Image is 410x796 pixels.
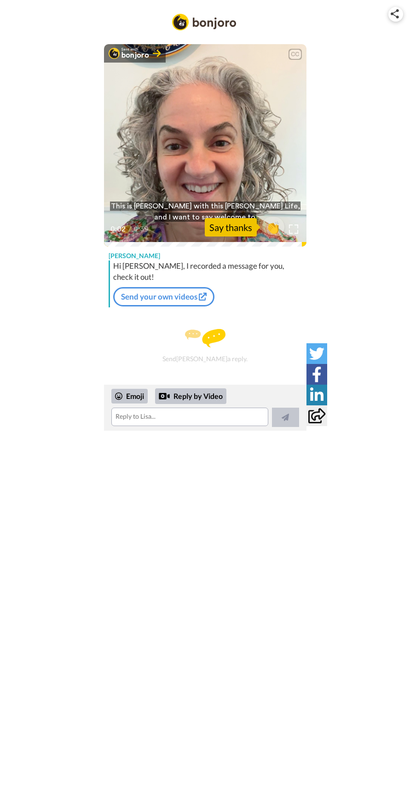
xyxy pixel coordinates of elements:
[261,220,284,235] span: 👏
[113,287,214,306] a: Send your own videos
[128,224,132,235] span: /
[110,224,127,235] span: 0:02
[104,311,306,380] div: Send [PERSON_NAME] a reply.
[111,389,148,404] div: Emoji
[133,224,150,235] span: 0:39
[261,217,284,237] button: 👏
[121,48,150,52] div: Sent with
[159,391,170,402] div: Reply by Video
[155,388,226,404] div: Reply by Video
[121,52,150,59] div: bonjoro
[289,225,298,234] img: Full screen
[110,202,300,222] span: This is [PERSON_NAME] with this [PERSON_NAME] Life, and I want to say welcome to
[104,44,166,63] a: Bonjoro LogoSent withbonjoro
[289,50,301,59] div: CC
[104,247,306,260] div: [PERSON_NAME]
[172,14,237,30] img: Bonjoro Logo
[109,48,120,59] img: Bonjoro Logo
[391,9,399,18] img: ic_share.svg
[185,329,225,347] img: message.svg
[113,260,304,283] div: Hi [PERSON_NAME], I recorded a message for you, check it out!
[205,218,257,236] div: Say thanks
